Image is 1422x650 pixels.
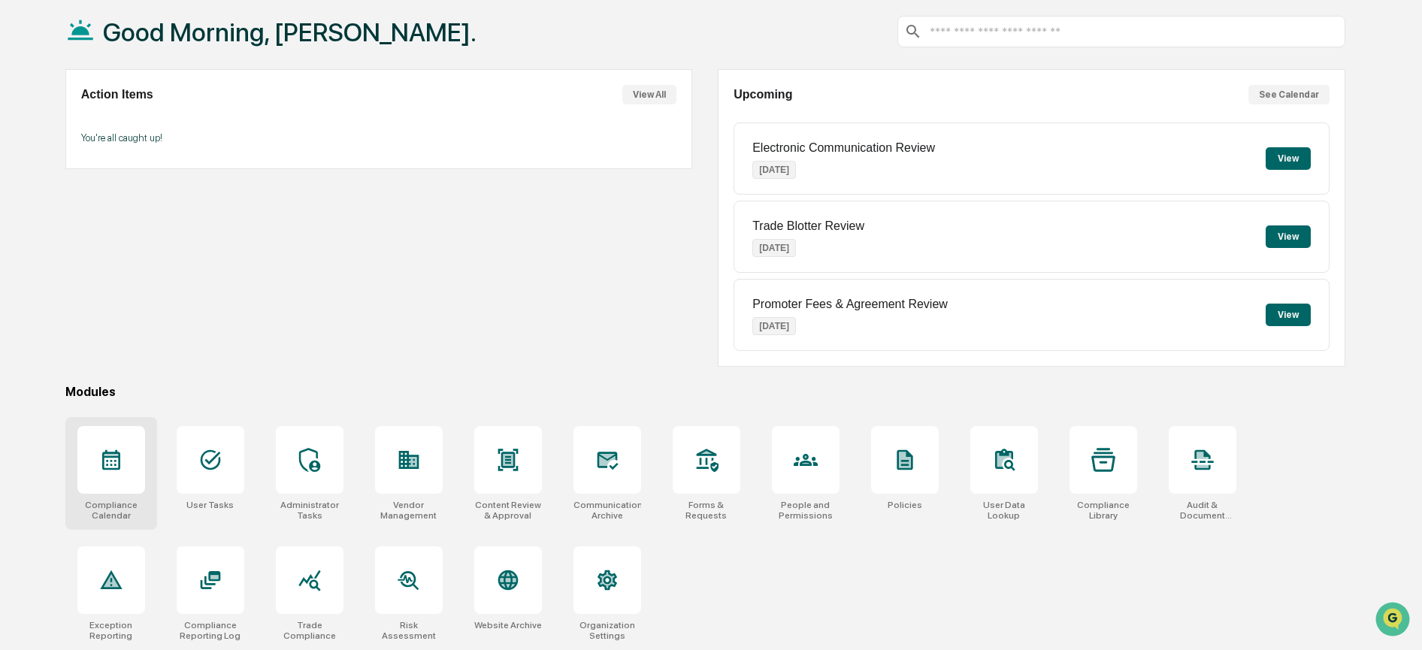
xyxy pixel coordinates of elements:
p: Trade Blotter Review [752,219,864,233]
span: Preclearance [30,189,97,204]
div: Compliance Library [1070,500,1137,521]
button: View All [622,85,676,104]
button: Start new chat [256,119,274,138]
span: Data Lookup [30,218,95,233]
span: Pylon [150,255,182,266]
div: People and Permissions [772,500,840,521]
div: User Tasks [186,500,234,510]
iframe: Open customer support [1374,600,1414,641]
div: Policies [888,500,922,510]
h2: Action Items [81,88,153,101]
a: 🖐️Preclearance [9,183,103,210]
p: How can we help? [15,32,274,56]
div: Website Archive [474,620,542,630]
h1: Good Morning, [PERSON_NAME]. [103,17,477,47]
div: Organization Settings [573,620,641,641]
div: We're available if you need us! [51,130,190,142]
a: Powered byPylon [106,254,182,266]
div: 🔎 [15,219,27,231]
p: You're all caught up! [81,132,676,144]
div: Exception Reporting [77,620,145,641]
div: 🖐️ [15,191,27,203]
p: Promoter Fees & Agreement Review [752,298,948,311]
div: Administrator Tasks [276,500,343,521]
div: Compliance Calendar [77,500,145,521]
div: Forms & Requests [673,500,740,521]
div: Modules [65,385,1345,399]
a: 🗄️Attestations [103,183,192,210]
a: 🔎Data Lookup [9,212,101,239]
button: View [1266,147,1311,170]
div: Audit & Document Logs [1169,500,1236,521]
p: [DATE] [752,239,796,257]
div: Content Review & Approval [474,500,542,521]
div: Compliance Reporting Log [177,620,244,641]
div: Communications Archive [573,500,641,521]
button: View [1266,304,1311,326]
p: [DATE] [752,161,796,179]
div: Risk Assessment [375,620,443,641]
div: Start new chat [51,115,247,130]
div: 🗄️ [109,191,121,203]
p: Electronic Communication Review [752,141,935,155]
div: Vendor Management [375,500,443,521]
h2: Upcoming [734,88,792,101]
button: View [1266,225,1311,248]
button: See Calendar [1248,85,1330,104]
img: 1746055101610-c473b297-6a78-478c-a979-82029cc54cd1 [15,115,42,142]
span: Attestations [124,189,186,204]
div: Trade Compliance [276,620,343,641]
div: User Data Lookup [970,500,1038,521]
p: [DATE] [752,317,796,335]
